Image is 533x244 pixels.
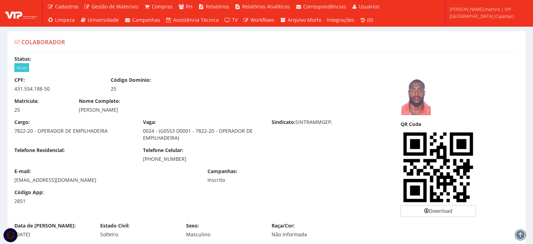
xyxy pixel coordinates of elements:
[88,17,119,23] span: Universidade
[132,17,160,23] span: Campanhas
[401,77,431,116] img: joao-cajmar-166569551163487f17c6499.gif
[240,13,278,27] a: Workflows
[359,3,380,10] span: Usuários
[367,17,373,23] span: (0)
[111,85,197,92] div: 25
[14,63,29,72] span: Ativo
[14,177,197,184] div: [EMAIL_ADDRESS][DOMAIN_NAME]
[14,198,68,205] div: 2851
[143,119,156,126] label: Vaga:
[186,222,199,229] label: Sexo:
[14,119,30,126] label: Cargo:
[14,77,25,84] label: CPF:
[55,3,78,10] span: Cadastros
[357,13,376,27] a: (0)
[79,106,326,113] div: [PERSON_NAME]
[266,119,395,127] div: SINTRAMMGEP;
[122,13,163,27] a: Campanhas
[207,177,293,184] div: Inscrito
[14,168,31,175] label: E-mail:
[221,13,240,27] a: TV
[14,231,90,238] div: [DATE]
[251,17,274,23] span: Workflows
[100,222,130,229] label: Estado Civil:
[163,13,222,27] a: Assistência Técnica
[401,121,421,128] label: QR Code
[242,3,290,10] span: Relatórios Analíticos
[277,13,324,27] a: Arquivo Morto
[79,98,120,105] label: Nome Completo:
[401,130,476,205] img: MoPIXTAAAAABJRU5ErkJggg==
[272,222,295,229] label: Raça/Cor:
[288,17,321,23] span: Arquivo Morto
[143,147,183,154] label: Telefone Celular:
[77,13,122,27] a: Universidade
[401,205,476,217] a: Download
[324,13,357,27] a: Integrações
[14,55,31,62] label: Status:
[450,6,524,20] span: [PERSON_NAME].martins | VIP [GEOGRAPHIC_DATA] (Cajamar)
[272,119,295,126] label: Sindicato:
[173,17,219,23] span: Assistência Técnica
[14,85,100,92] div: 431.554.188-50
[186,3,192,10] span: RH
[14,127,132,134] div: 7822-20 - OPERADOR DE EMPILHADEIRA
[14,98,39,105] label: Matrícula:
[186,231,261,238] div: Masculino
[111,77,151,84] label: Código Domínio:
[14,106,68,113] div: 25
[14,147,65,154] label: Telefone Residencial:
[14,222,76,229] label: Data de [PERSON_NAME]:
[327,17,354,23] span: Integrações
[143,156,261,163] div: [PHONE_NUMBER]
[21,38,65,46] span: Colaborador
[152,3,173,10] span: Compras
[143,127,261,141] div: 0024 - (G0553 D0001 - 7822-20 - OPERADOR DE EMPILHADEIRA)
[55,17,75,23] span: Limpeza
[206,3,229,10] span: Relatórios
[14,189,44,196] label: Código App:
[272,231,347,238] div: Não Informada
[5,8,37,19] img: logo
[303,3,346,10] span: Correspondências
[232,17,238,23] span: TV
[91,3,138,10] span: Gestão de Materiais
[100,231,176,238] div: Solteiro
[45,13,77,27] a: Limpeza
[207,168,237,175] label: Campanhas:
